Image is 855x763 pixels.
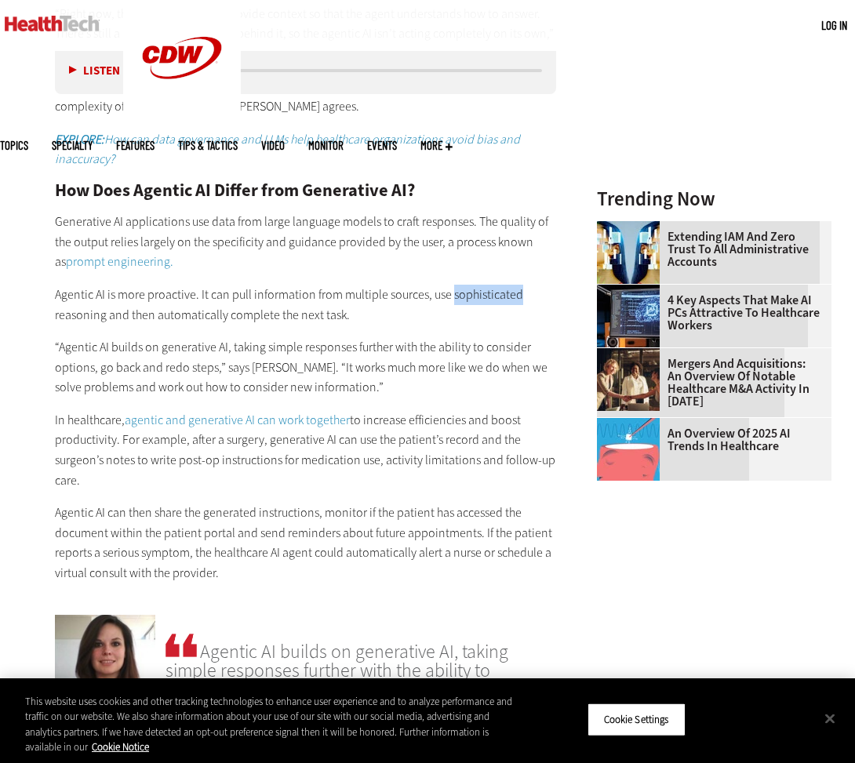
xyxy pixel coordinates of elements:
span: Specialty [52,140,93,151]
a: Extending IAM and Zero Trust to All Administrative Accounts [597,231,822,268]
a: agentic and generative AI can work together [125,412,350,428]
a: prompt engineering. [66,253,173,270]
a: business leaders shake hands in conference room [597,348,668,361]
p: Agentic AI is more proactive. It can pull information from multiple sources, use sophisticated re... [55,285,556,325]
span: Agentic AI builds on generative AI, taking simple responses further with the ability to consider ... [166,630,557,736]
a: Desktop monitor with brain AI concept [597,285,668,297]
p: Agentic AI can then share the generated instructions, monitor if the patient has accessed the doc... [55,503,556,583]
div: This website uses cookies and other tracking technologies to enhance user experience and to analy... [25,694,513,755]
img: Home [5,16,100,31]
a: Mergers and Acquisitions: An Overview of Notable Healthcare M&A Activity in [DATE] [597,358,822,408]
button: Close [813,701,847,736]
p: In healthcare, to increase efficiencies and boost productivity. For example, after a surgery, gen... [55,410,556,490]
a: illustration of computer chip being put inside head with waves [597,418,668,431]
a: Tips & Tactics [178,140,238,151]
img: Desktop monitor with brain AI concept [597,285,660,347]
a: CDW [123,104,241,120]
a: Video [261,140,285,151]
img: business leaders shake hands in conference room [597,348,660,411]
h2: How Does Agentic AI Differ from Generative AI? [55,182,556,199]
img: abstract image of woman with pixelated face [597,221,660,284]
a: More information about your privacy [92,740,149,754]
a: Log in [821,18,847,32]
a: An Overview of 2025 AI Trends in Healthcare [597,427,822,452]
h3: Trending Now [597,189,831,209]
a: Features [116,140,155,151]
a: MonITor [308,140,344,151]
img: illustration of computer chip being put inside head with waves [597,418,660,481]
p: Generative AI applications use data from large language models to craft responses. The quality of... [55,212,556,272]
a: Events [367,140,397,151]
span: More [420,140,453,151]
p: “Agentic AI builds on generative AI, taking simple responses further with the ability to consider... [55,337,556,398]
div: User menu [821,17,847,34]
button: Cookie Settings [588,703,686,736]
a: 4 Key Aspects That Make AI PCs Attractive to Healthcare Workers [597,294,822,332]
a: abstract image of woman with pixelated face [597,221,668,234]
img: Amanda Saunders [55,615,155,715]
